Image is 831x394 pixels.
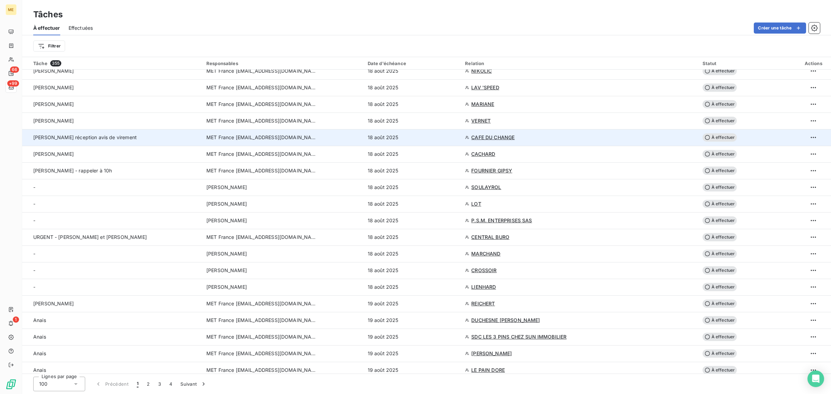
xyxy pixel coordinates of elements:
span: MET France [EMAIL_ADDRESS][DOMAIN_NAME] [206,117,317,124]
span: 18 août 2025 [368,68,399,74]
span: LE PAIN DORE [471,367,505,374]
span: 18 août 2025 [368,267,399,274]
span: À effectuer [703,200,737,208]
span: - [33,201,35,207]
span: CROSSOIR [471,267,497,274]
span: [PERSON_NAME] [33,101,74,107]
span: - [33,267,35,273]
span: LAV 'SPEED [471,84,499,91]
span: 18 août 2025 [368,184,399,191]
span: [PERSON_NAME] [471,350,512,357]
div: Open Intercom Messenger [807,370,824,387]
span: - [33,184,35,190]
span: 18 août 2025 [368,234,399,241]
span: 18 août 2025 [368,117,399,124]
button: Créer une tâche [754,23,806,34]
span: MET France [EMAIL_ADDRESS][DOMAIN_NAME] [206,350,317,357]
span: URGENT - [PERSON_NAME] et [PERSON_NAME] [33,234,147,240]
span: +99 [7,80,19,87]
span: 18 août 2025 [368,101,399,108]
span: 18 août 2025 [368,167,399,174]
span: - [33,251,35,257]
div: Relation [465,61,694,66]
span: À effectuer [703,349,737,358]
span: À effectuer [703,233,737,241]
span: À effectuer [33,25,60,32]
span: [PERSON_NAME] [33,84,74,90]
span: [PERSON_NAME] - rappeler à 10h [33,168,112,173]
span: [PERSON_NAME] [206,200,247,207]
span: [PERSON_NAME] [33,151,74,157]
span: Anais [33,334,46,340]
span: [PERSON_NAME] [206,184,247,191]
span: À effectuer [703,333,737,341]
span: À effectuer [703,100,737,108]
span: À effectuer [703,216,737,225]
span: [PERSON_NAME] réception avis de virement [33,134,137,140]
div: Tâche [33,60,198,66]
span: - [33,217,35,223]
span: CAFE DU CHANGE [471,134,515,141]
span: MARCHAND [471,250,500,257]
span: FOURNIER GIPSY [471,167,512,174]
span: MARIANE [471,101,494,108]
span: 19 août 2025 [368,300,399,307]
span: DUCHESNE [PERSON_NAME] [471,317,540,324]
span: À effectuer [703,117,737,125]
span: MET France [EMAIL_ADDRESS][DOMAIN_NAME] [206,68,317,74]
span: Anais [33,350,46,356]
span: MET France [EMAIL_ADDRESS][DOMAIN_NAME] [206,134,317,141]
span: CENTRAL BURO [471,234,509,241]
span: 355 [50,60,61,66]
span: MET France [EMAIL_ADDRESS][DOMAIN_NAME] [206,84,317,91]
a: +99 [6,82,16,93]
span: 18 août 2025 [368,151,399,158]
button: Filtrer [33,41,65,52]
span: 19 août 2025 [368,350,399,357]
span: À effectuer [703,316,737,324]
span: À effectuer [703,183,737,191]
span: [PERSON_NAME] [33,118,74,124]
div: Date d'échéance [368,61,457,66]
span: [PERSON_NAME] [33,301,74,306]
span: MET France [EMAIL_ADDRESS][DOMAIN_NAME] [206,333,317,340]
span: 19 août 2025 [368,367,399,374]
span: 19 août 2025 [368,333,399,340]
span: Anais [33,317,46,323]
span: MET France [EMAIL_ADDRESS][DOMAIN_NAME] [206,167,317,174]
div: Responsables [206,61,359,66]
div: Actions [800,61,827,66]
button: Précédent [91,377,133,391]
span: [PERSON_NAME] [33,68,74,74]
img: Logo LeanPay [6,379,17,390]
span: À effectuer [703,366,737,374]
span: SOULAYROL [471,184,501,191]
button: Suivant [176,377,211,391]
span: MET France [EMAIL_ADDRESS][DOMAIN_NAME] [206,367,317,374]
span: 18 août 2025 [368,84,399,91]
span: À effectuer [703,150,737,158]
span: 66 [10,66,19,73]
span: 18 août 2025 [368,200,399,207]
span: 18 août 2025 [368,217,399,224]
span: MET France [EMAIL_ADDRESS][DOMAIN_NAME] [206,151,317,158]
a: 66 [6,68,16,79]
span: À effectuer [703,250,737,258]
button: 1 [133,377,143,391]
span: [PERSON_NAME] [206,250,247,257]
span: MET France [EMAIL_ADDRESS][DOMAIN_NAME] [206,234,317,241]
span: LOT [471,200,481,207]
button: 3 [154,377,165,391]
div: Statut [703,61,792,66]
span: 19 août 2025 [368,317,399,324]
span: MET France [EMAIL_ADDRESS][DOMAIN_NAME] [206,317,317,324]
button: 2 [143,377,154,391]
span: [PERSON_NAME] [206,267,247,274]
span: À effectuer [703,83,737,92]
span: 18 août 2025 [368,284,399,290]
span: [PERSON_NAME] [206,217,247,224]
span: VERNET [471,117,491,124]
span: REICHERT [471,300,495,307]
span: À effectuer [703,167,737,175]
span: P.S.M. ENTERPRISES SAS [471,217,532,224]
